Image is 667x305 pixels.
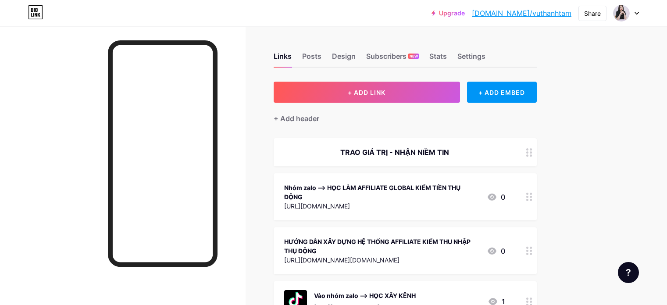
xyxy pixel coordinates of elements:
[284,255,480,265] div: [URL][DOMAIN_NAME][DOMAIN_NAME]
[332,51,356,67] div: Design
[284,201,480,211] div: [URL][DOMAIN_NAME]
[274,82,460,103] button: + ADD LINK
[410,54,418,59] span: NEW
[348,89,385,96] span: + ADD LINK
[274,113,319,124] div: + Add header
[366,51,419,67] div: Subscribers
[284,147,505,158] div: TRAO GIÁ TRỊ - NHẬN NIỀM TIN
[472,8,571,18] a: [DOMAIN_NAME]/vuthanhtam
[432,10,465,17] a: Upgrade
[429,51,447,67] div: Stats
[584,9,601,18] div: Share
[487,246,505,256] div: 0
[274,51,292,67] div: Links
[613,5,630,22] img: vuthanhtam
[302,51,321,67] div: Posts
[467,82,537,103] div: + ADD EMBED
[284,237,480,255] div: HƯỚNG DẪN XÂY DỰNG HỆ THỐNG AFFILIATE KIẾM THU NHẬP THỤ ĐỘNG
[487,192,505,202] div: 0
[457,51,485,67] div: Settings
[314,291,416,300] div: Vào nhóm zalo --> HỌC XÂY KÊNH
[284,183,480,201] div: Nhóm zalo --> HỌC LÀM AFFILIATE GLOBAL KIẾM TIỀN THỤ ĐỘNG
